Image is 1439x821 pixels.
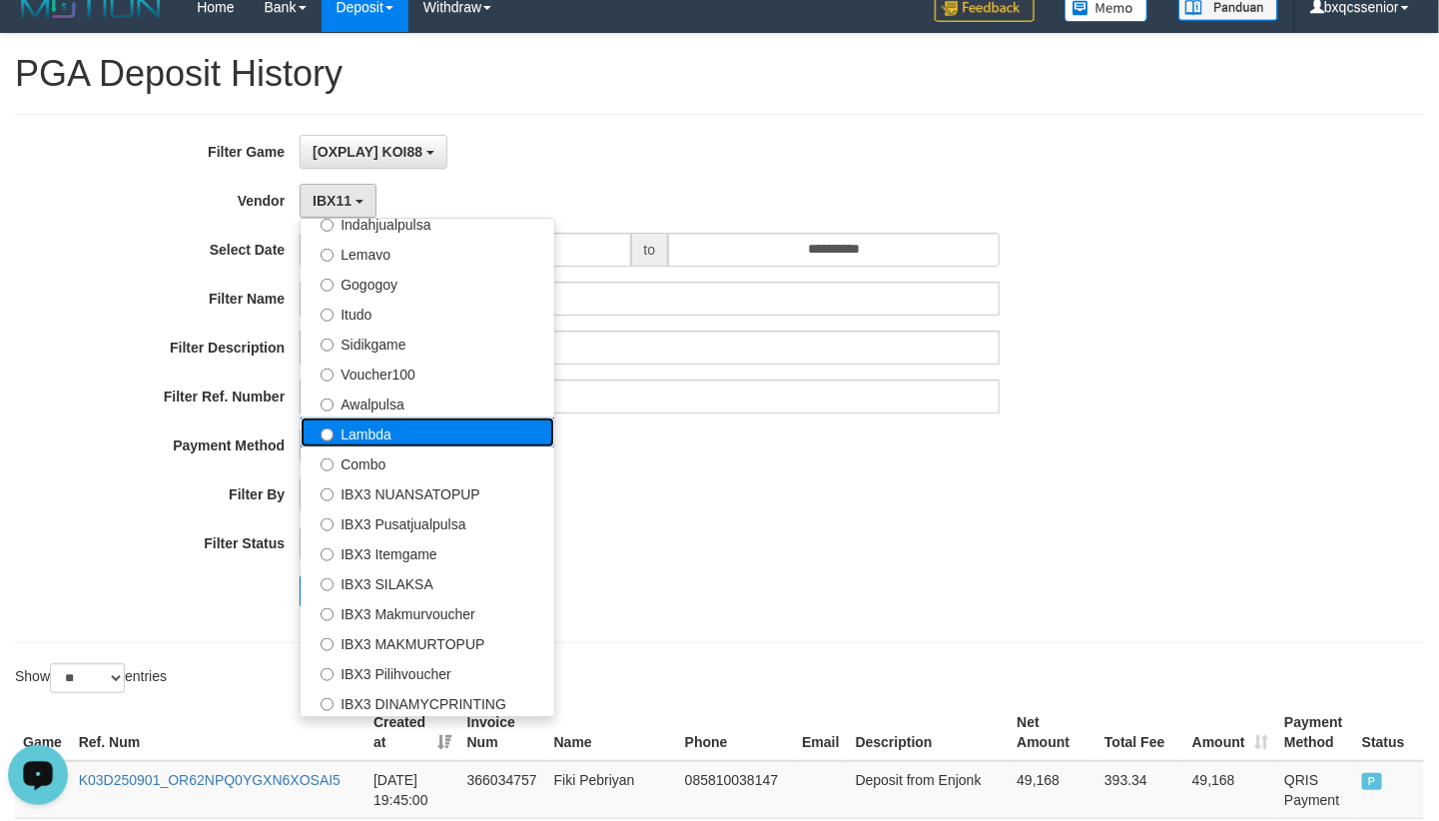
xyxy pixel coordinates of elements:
[301,567,554,597] label: IBX3 SILAKSA
[301,477,554,507] label: IBX3 NUANSATOPUP
[321,369,334,382] input: Voucher100
[15,704,71,761] th: Game
[313,193,352,209] span: IBX11
[321,279,334,292] input: Gogogoy
[301,388,554,417] label: Awalpulsa
[301,358,554,388] label: Voucher100
[794,704,847,761] th: Email
[301,328,554,358] label: Sidikgame
[301,208,554,238] label: Indahjualpulsa
[1362,773,1382,790] span: PAID
[321,518,334,531] input: IBX3 Pusatjualpulsa
[300,184,376,218] button: IBX11
[459,761,546,819] td: 366034757
[71,704,365,761] th: Ref. Num
[321,578,334,591] input: IBX3 SILAKSA
[848,761,1010,819] td: Deposit from Enjonk
[365,761,459,819] td: [DATE] 19:45:00
[301,268,554,298] label: Gogogoy
[1276,761,1354,819] td: QRIS Payment
[15,54,1424,94] h1: PGA Deposit History
[313,144,422,160] span: [OXPLAY] KOI88
[301,298,554,328] label: Itudo
[321,249,334,262] input: Lemavo
[301,417,554,447] label: Lambda
[1009,704,1096,761] th: Net Amount
[301,627,554,657] label: IBX3 MAKMURTOPUP
[546,704,677,761] th: Name
[321,309,334,322] input: Itudo
[321,608,334,621] input: IBX3 Makmurvoucher
[1184,704,1276,761] th: Amount: activate to sort column ascending
[459,704,546,761] th: Invoice Num
[1096,704,1184,761] th: Total Fee
[321,219,334,232] input: Indahjualpulsa
[631,233,669,267] span: to
[321,638,334,651] input: IBX3 MAKMURTOPUP
[301,507,554,537] label: IBX3 Pusatjualpulsa
[301,537,554,567] label: IBX3 Itemgame
[1184,761,1276,819] td: 49,168
[546,761,677,819] td: Fiki Pebriyan
[301,238,554,268] label: Lemavo
[677,704,794,761] th: Phone
[321,339,334,352] input: Sidikgame
[301,687,554,717] label: IBX3 DINAMYCPRINTING
[321,399,334,411] input: Awalpulsa
[15,663,167,693] label: Show entries
[321,548,334,561] input: IBX3 Itemgame
[300,135,447,169] button: [OXPLAY] KOI88
[321,668,334,681] input: IBX3 Pilihvoucher
[365,704,459,761] th: Created at: activate to sort column ascending
[848,704,1010,761] th: Description
[321,488,334,501] input: IBX3 NUANSATOPUP
[50,663,125,693] select: Showentries
[1009,761,1096,819] td: 49,168
[301,447,554,477] label: Combo
[1276,704,1354,761] th: Payment Method
[321,428,334,441] input: Lambda
[301,597,554,627] label: IBX3 Makmurvoucher
[301,657,554,687] label: IBX3 Pilihvoucher
[677,761,794,819] td: 085810038147
[1096,761,1184,819] td: 393.34
[79,772,341,788] a: K03D250901_OR62NPQ0YGXN6XOSAI5
[321,698,334,711] input: IBX3 DINAMYCPRINTING
[1354,704,1424,761] th: Status
[321,458,334,471] input: Combo
[8,8,68,68] button: Open LiveChat chat widget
